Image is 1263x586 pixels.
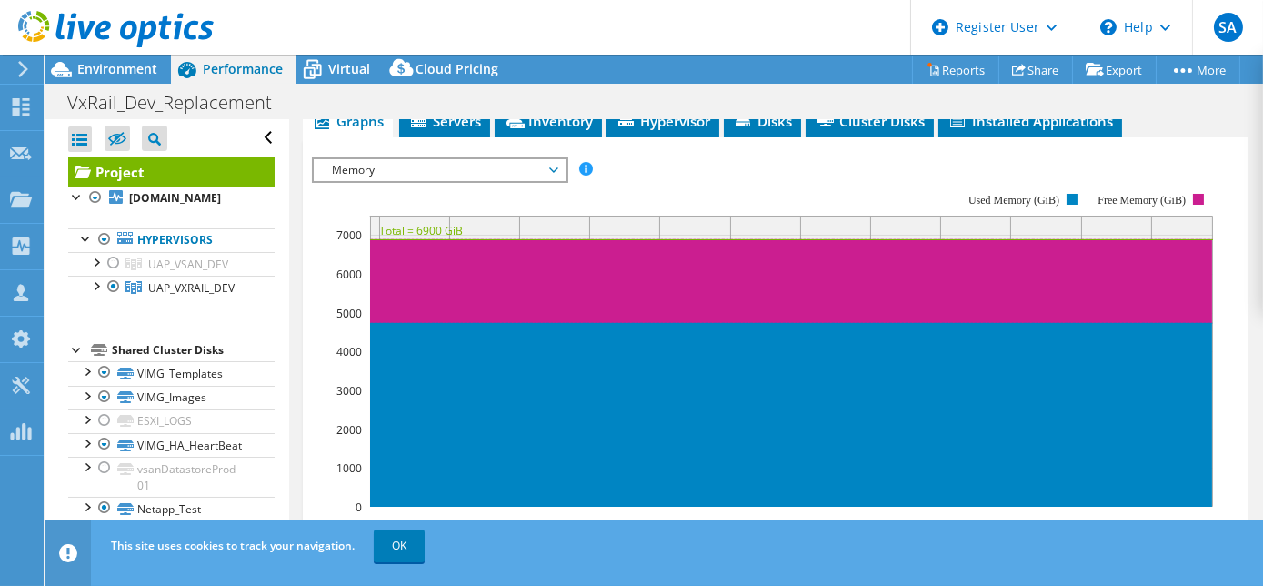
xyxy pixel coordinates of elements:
[716,517,744,532] text: 18:00
[1156,56,1240,84] a: More
[504,112,593,130] span: Inventory
[996,517,1024,532] text: 02:00
[68,386,275,409] a: VIMG_Images
[336,422,362,438] text: 2000
[68,228,275,252] a: Hypervisors
[68,157,275,187] a: Project
[328,60,370,77] span: Virtual
[416,60,498,77] span: Cloud Pricing
[733,112,792,130] span: Disks
[68,409,275,433] a: ESXI_LOGS
[616,112,710,130] span: Hypervisor
[68,433,275,457] a: VIMG_HA_HeartBeat
[336,227,362,243] text: 7000
[59,93,300,113] h1: VxRail_Dev_Replacement
[912,56,999,84] a: Reports
[1098,194,1186,207] text: Free Memory (GiB)
[68,361,275,385] a: VIMG_Templates
[575,517,603,532] text: 14:00
[68,252,275,276] a: UAP_VSAN_DEV
[435,517,463,532] text: 10:00
[68,457,275,497] a: vsanDatastoreProd-01
[856,517,884,532] text: 22:00
[1214,13,1243,42] span: SA
[129,190,221,206] b: [DOMAIN_NAME]
[336,267,362,282] text: 6000
[408,112,481,130] span: Servers
[336,306,362,321] text: 5000
[203,60,283,77] span: Performance
[1067,517,1095,532] text: 04:00
[998,56,1073,84] a: Share
[323,159,556,181] span: Memory
[68,187,275,210] a: [DOMAIN_NAME]
[336,344,362,359] text: 4000
[112,339,275,361] div: Shared Cluster Disks
[365,517,393,532] text: 08:00
[312,112,384,130] span: Graphs
[374,530,425,562] a: OK
[148,257,228,272] span: UAP_VSAN_DEV
[815,112,925,130] span: Cluster Disks
[356,500,362,515] text: 0
[336,460,362,476] text: 1000
[1072,56,1157,84] a: Export
[645,517,673,532] text: 16:00
[1137,517,1165,532] text: 06:00
[968,194,1059,207] text: Used Memory (GiB)
[505,517,533,532] text: 12:00
[1100,19,1117,35] svg: \n
[68,497,275,520] a: Netapp_Test
[148,280,235,296] span: UAP_VXRAIL_DEV
[947,112,1113,130] span: Installed Applications
[111,538,355,553] span: This site uses cookies to track your navigation.
[336,383,362,399] text: 3000
[77,60,157,77] span: Environment
[379,223,463,238] text: Total = 6900 GiB
[68,276,275,299] a: UAP_VXRAIL_DEV
[786,517,814,532] text: 20:00
[926,517,954,532] text: 00:00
